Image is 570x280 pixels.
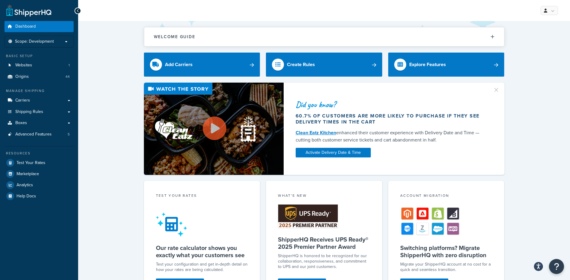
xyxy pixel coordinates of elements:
div: enhanced their customer experience with Delivery Date and Time — cutting both customer service ti... [296,129,486,144]
img: Video thumbnail [144,83,284,175]
h5: Switching platforms? Migrate ShipperHQ with zero disruption [400,244,492,259]
button: Open Resource Center [549,259,564,274]
a: Test Your Rates [5,157,74,168]
a: Websites1 [5,60,74,71]
a: Origins44 [5,71,74,82]
a: Help Docs [5,191,74,202]
a: Shipping Rules [5,106,74,117]
div: Test your configuration and get in-depth detail on how your rates are being calculated. [156,262,248,272]
span: Dashboard [15,24,36,29]
a: Create Rules [266,53,382,77]
div: Explore Features [409,60,446,69]
div: Account Migration [400,193,492,200]
div: Test your rates [156,193,248,200]
div: Resources [5,151,74,156]
a: Boxes [5,117,74,129]
div: Create Rules [287,60,315,69]
a: Activate Delivery Date & Time [296,148,371,157]
div: Migrate your ShipperHQ account at no cost for a quick and seamless transition. [400,262,492,272]
span: Analytics [17,183,33,188]
span: Help Docs [17,194,36,199]
span: Marketplace [17,172,39,177]
span: Test Your Rates [17,160,45,166]
li: Websites [5,60,74,71]
h2: Welcome Guide [154,35,195,39]
a: Dashboard [5,21,74,32]
div: Manage Shipping [5,88,74,93]
h5: Our rate calculator shows you exactly what your customers see [156,244,248,259]
span: Websites [15,63,32,68]
span: 44 [66,74,70,79]
a: Add Carriers [144,53,260,77]
li: Origins [5,71,74,82]
div: Did you know? [296,100,486,109]
button: Welcome Guide [144,27,504,46]
a: Advanced Features5 [5,129,74,140]
a: Carriers [5,95,74,106]
div: What's New [278,193,370,200]
h5: ShipperHQ Receives UPS Ready® 2025 Premier Partner Award [278,236,370,250]
a: Explore Features [388,53,504,77]
span: Boxes [15,120,27,126]
li: Advanced Features [5,129,74,140]
a: Marketplace [5,169,74,179]
div: Add Carriers [165,60,193,69]
span: Scope: Development [15,39,54,44]
span: 1 [69,63,70,68]
span: Shipping Rules [15,109,43,114]
span: Advanced Features [15,132,52,137]
a: Clean Eatz Kitchen [296,129,336,136]
div: 60.7% of customers are more likely to purchase if they see delivery times in the cart [296,113,486,125]
span: Origins [15,74,29,79]
a: Analytics [5,180,74,190]
p: ShipperHQ is honored to be recognized for our collaboration, responsiveness, and commitment to UP... [278,253,370,269]
div: Basic Setup [5,53,74,59]
span: Carriers [15,98,30,103]
span: 5 [68,132,70,137]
